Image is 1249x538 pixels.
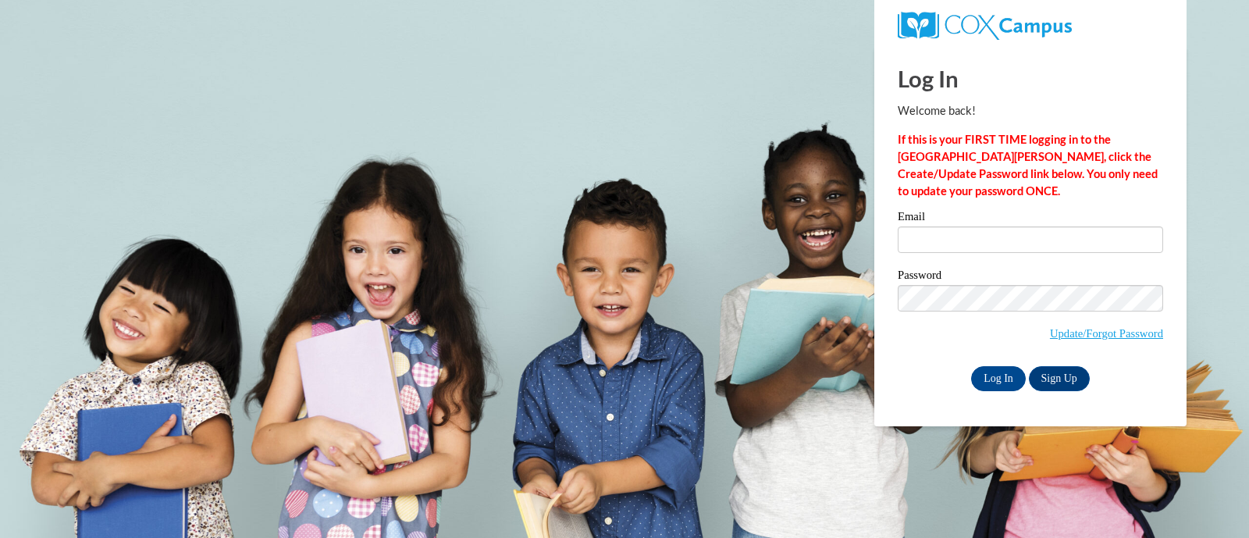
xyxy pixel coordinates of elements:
[1029,366,1090,391] a: Sign Up
[1050,327,1163,340] a: Update/Forgot Password
[898,62,1163,94] h1: Log In
[898,133,1158,198] strong: If this is your FIRST TIME logging in to the [GEOGRAPHIC_DATA][PERSON_NAME], click the Create/Upd...
[898,12,1072,40] img: COX Campus
[971,366,1026,391] input: Log In
[898,269,1163,285] label: Password
[898,211,1163,226] label: Email
[898,18,1072,31] a: COX Campus
[898,102,1163,119] p: Welcome back!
